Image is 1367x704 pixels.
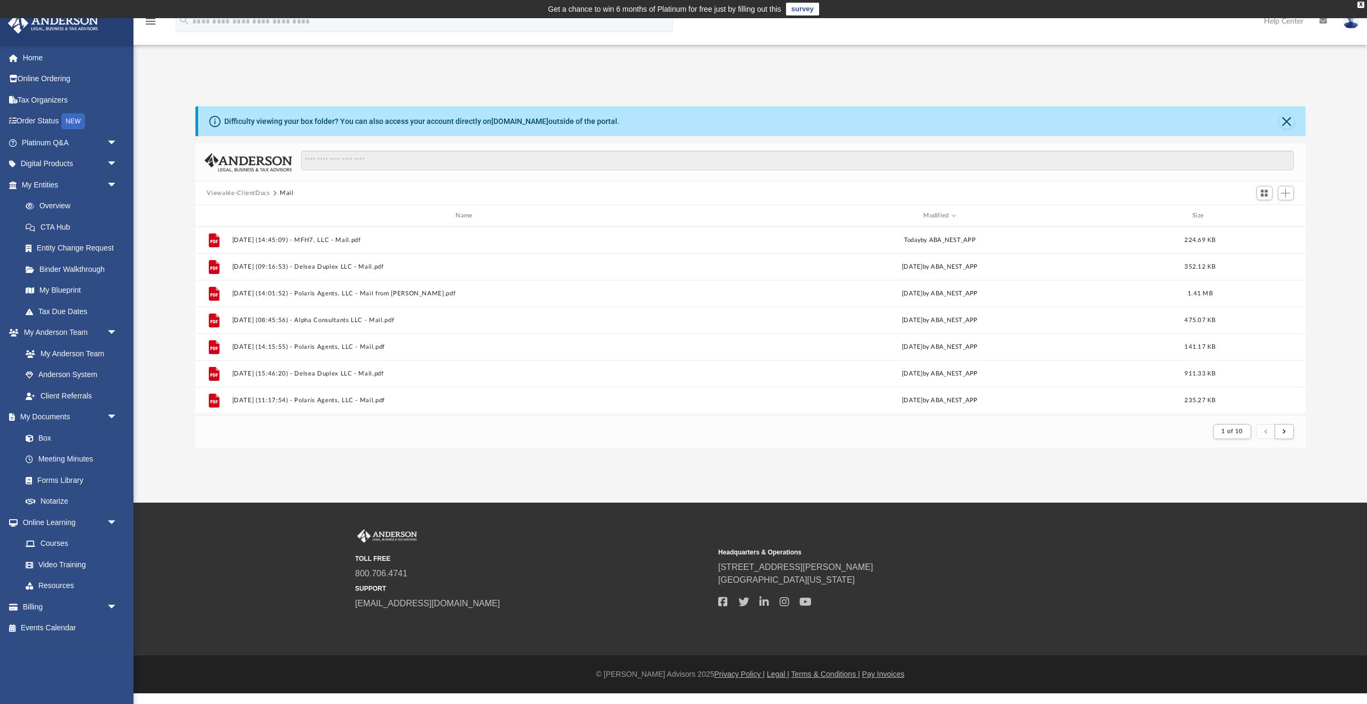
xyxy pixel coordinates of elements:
[107,153,128,175] span: arrow_drop_down
[705,396,1174,405] div: [DATE] by ABA_NEST_APP
[15,449,128,470] a: Meeting Minutes
[15,364,128,386] a: Anderson System
[1184,397,1215,403] span: 235.27 KB
[355,584,711,593] small: SUPPORT
[107,132,128,154] span: arrow_drop_down
[15,301,133,322] a: Tax Due Dates
[1357,2,1364,8] div: close
[7,596,133,617] a: Billingarrow_drop_down
[1343,13,1359,29] img: User Pic
[705,289,1174,299] div: [DATE] by ABA_NEST_APP
[232,237,701,244] button: [DATE] (14:45:09) - MFH7, LLC - Mail.pdf
[786,3,819,15] a: survey
[15,554,123,575] a: Video Training
[1213,424,1251,439] button: 1 of 10
[548,3,781,15] div: Get a chance to win 6 months of Platinum for free just by filling out this
[1226,211,1301,221] div: id
[280,189,294,198] button: Mail
[355,529,419,543] img: Anderson Advisors Platinum Portal
[15,259,133,280] a: Binder Walkthrough
[107,406,128,428] span: arrow_drop_down
[791,670,860,678] a: Terms & Conditions |
[718,547,1074,557] small: Headquarters & Operations
[1188,291,1213,296] span: 1.41 MB
[232,263,701,270] button: [DATE] (09:16:53) - Delsea Duplex LLC - Mail.pdf
[15,280,128,301] a: My Blueprint
[15,238,133,259] a: Entity Change Request
[232,397,701,404] button: [DATE] (11:17:54) - Polaris Agents, LLC - Mail.pdf
[705,262,1174,272] div: [DATE] by ABA_NEST_APP
[15,385,128,406] a: Client Referrals
[1256,186,1272,201] button: Switch to Grid View
[107,322,128,344] span: arrow_drop_down
[15,491,128,512] a: Notarize
[705,316,1174,325] div: [DATE] by ABA_NEST_APP
[144,15,157,28] i: menu
[355,569,407,578] a: 800.706.4741
[133,669,1367,680] div: © [PERSON_NAME] Advisors 2025
[1279,114,1294,129] button: Close
[7,153,133,175] a: Digital Productsarrow_drop_down
[15,216,133,238] a: CTA Hub
[1184,237,1215,243] span: 224.69 KB
[904,237,920,243] span: today
[15,195,133,217] a: Overview
[7,89,133,111] a: Tax Organizers
[705,211,1174,221] div: Modified
[7,111,133,132] a: Order StatusNEW
[1184,371,1215,377] span: 911.33 KB
[705,236,1174,245] div: by ABA_NEST_APP
[7,132,133,153] a: Platinum Q&Aarrow_drop_down
[224,116,619,127] div: Difficulty viewing your box folder? You can also access your account directly on outside of the p...
[7,68,133,90] a: Online Ordering
[195,226,1306,415] div: grid
[355,599,500,608] a: [EMAIL_ADDRESS][DOMAIN_NAME]
[1278,186,1294,201] button: Add
[15,533,128,554] a: Courses
[718,575,855,584] a: [GEOGRAPHIC_DATA][US_STATE]
[15,470,123,491] a: Forms Library
[232,290,701,297] button: [DATE] (14:01:52) - Polaris Agents, LLC - Mail from [PERSON_NAME].pdf
[207,189,270,198] button: Viewable-ClientDocs
[61,113,85,129] div: NEW
[15,343,123,364] a: My Anderson Team
[301,151,1293,171] input: Search files and folders
[1179,211,1221,221] div: Size
[200,211,226,221] div: id
[718,562,873,572] a: [STREET_ADDRESS][PERSON_NAME]
[7,47,133,68] a: Home
[231,211,700,221] div: Name
[1184,344,1215,350] span: 141.17 KB
[232,370,701,377] button: [DATE] (15:46:20) - Delsea Duplex LLC - Mail.pdf
[7,512,128,533] a: Online Learningarrow_drop_down
[7,174,133,195] a: My Entitiesarrow_drop_down
[232,343,701,350] button: [DATE] (14:15:55) - Polaris Agents, LLC - Mail.pdf
[15,575,128,597] a: Resources
[107,596,128,618] span: arrow_drop_down
[862,670,904,678] a: Pay Invoices
[15,427,123,449] a: Box
[705,369,1174,379] div: [DATE] by ABA_NEST_APP
[355,554,711,564] small: TOLL FREE
[1184,317,1215,323] span: 475.07 KB
[7,322,128,343] a: My Anderson Teamarrow_drop_down
[705,342,1174,352] div: [DATE] by ABA_NEST_APP
[144,20,157,28] a: menu
[714,670,765,678] a: Privacy Policy |
[491,117,548,126] a: [DOMAIN_NAME]
[1221,428,1243,434] span: 1 of 10
[5,13,101,34] img: Anderson Advisors Platinum Portal
[178,14,190,26] i: search
[232,317,701,324] button: [DATE] (08:45:56) - Alpha Consultants LLC - Mail.pdf
[107,512,128,534] span: arrow_drop_down
[7,406,128,428] a: My Documentsarrow_drop_down
[1184,264,1215,270] span: 352.12 KB
[767,670,789,678] a: Legal |
[7,617,133,639] a: Events Calendar
[107,174,128,196] span: arrow_drop_down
